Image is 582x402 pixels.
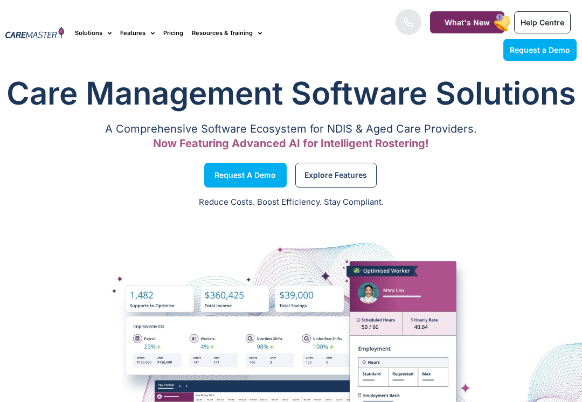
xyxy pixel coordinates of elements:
a: Solutions [75,15,112,51]
a: What's New [430,11,504,33]
img: CareMaster Logo [5,27,64,40]
span: Explore Features [304,172,367,178]
span: Now Featuring Advanced AI for Intelligent Rostering! [153,137,429,150]
p: Reduce Costs. Boost Efficiency. Stay Compliant. [6,196,576,209]
a: Help Centre [514,11,571,33]
span: Help Centre [521,18,564,27]
span: Request a Demo [510,45,570,54]
p: A Comprehensive Software Ecosystem for NDIS & Aged Care Providers. [5,126,577,133]
nav: Menu [75,15,371,51]
span: What's New [445,18,490,27]
a: Pricing [163,15,183,51]
a: Request a Demo [503,39,577,61]
a: Request a Demo [204,163,287,188]
span: Request a Demo [214,172,276,178]
h1: Care Management Software Solutions [5,72,577,115]
a: Explore Features [295,163,377,188]
a: Resources & Training [192,15,262,51]
a: Features [120,15,155,51]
